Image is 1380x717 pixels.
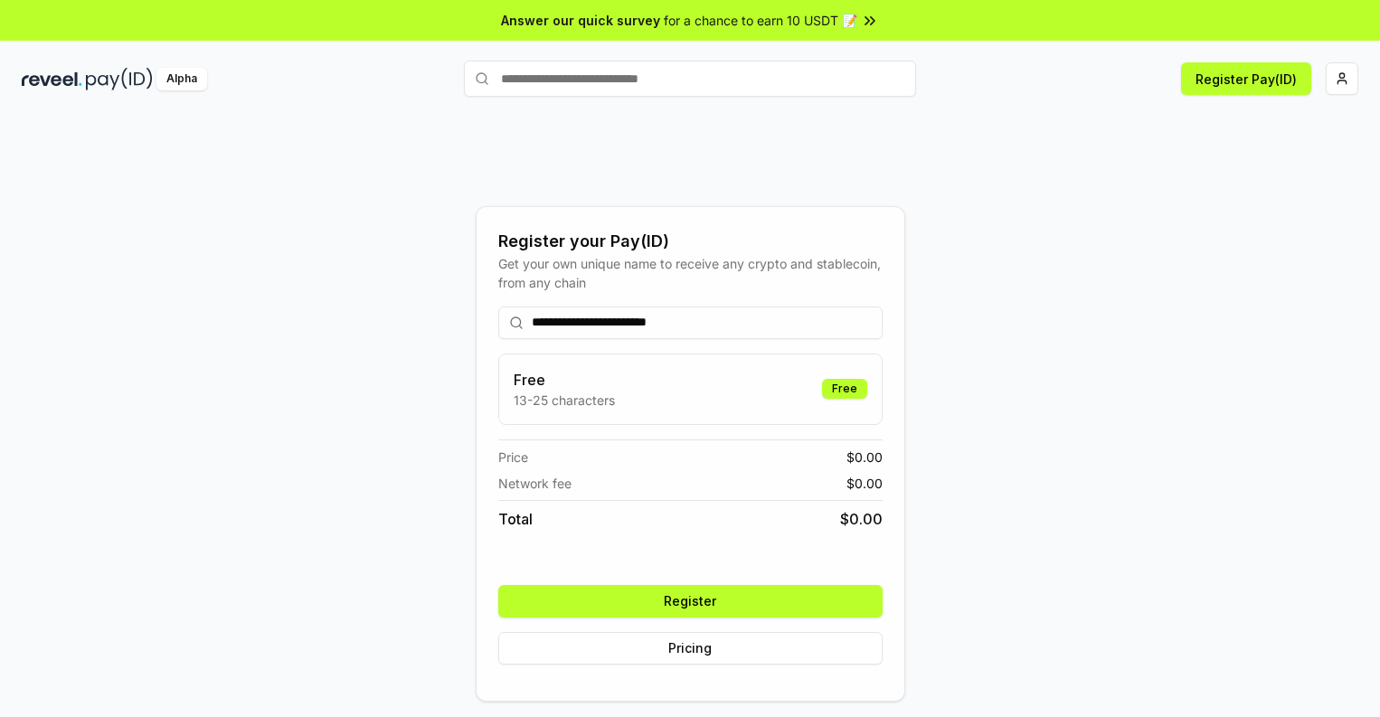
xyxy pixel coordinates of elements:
[498,229,883,254] div: Register your Pay(ID)
[498,254,883,292] div: Get your own unique name to receive any crypto and stablecoin, from any chain
[156,68,207,90] div: Alpha
[498,508,533,530] span: Total
[514,369,615,391] h3: Free
[501,11,660,30] span: Answer our quick survey
[498,448,528,467] span: Price
[86,68,153,90] img: pay_id
[846,474,883,493] span: $ 0.00
[498,632,883,665] button: Pricing
[514,391,615,410] p: 13-25 characters
[1181,62,1311,95] button: Register Pay(ID)
[22,68,82,90] img: reveel_dark
[498,474,572,493] span: Network fee
[846,448,883,467] span: $ 0.00
[498,585,883,618] button: Register
[664,11,857,30] span: for a chance to earn 10 USDT 📝
[840,508,883,530] span: $ 0.00
[822,379,867,399] div: Free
